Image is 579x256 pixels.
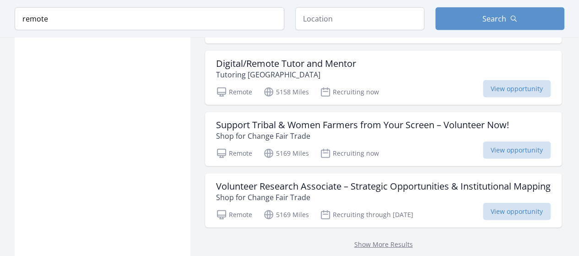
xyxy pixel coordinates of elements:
[216,181,551,192] h3: Volunteer Research Associate – Strategic Opportunities & Institutional Mapping
[263,209,309,220] p: 5169 Miles
[263,148,309,159] p: 5169 Miles
[295,7,424,30] input: Location
[205,51,562,105] a: Digital/Remote Tutor and Mentor Tutoring [GEOGRAPHIC_DATA] Remote 5158 Miles Recruiting now View ...
[483,80,551,98] span: View opportunity
[263,87,309,98] p: 5158 Miles
[216,87,252,98] p: Remote
[435,7,564,30] button: Search
[320,148,379,159] p: Recruiting now
[483,203,551,220] span: View opportunity
[205,174,562,228] a: Volunteer Research Associate – Strategic Opportunities & Institutional Mapping Shop for Change Fa...
[216,69,356,80] p: Tutoring [GEOGRAPHIC_DATA]
[205,112,562,166] a: Support Tribal & Women Farmers from Your Screen – Volunteer Now! Shop for Change Fair Trade Remot...
[216,192,551,203] p: Shop for Change Fair Trade
[320,209,413,220] p: Recruiting through [DATE]
[216,120,509,131] h3: Support Tribal & Women Farmers from Your Screen – Volunteer Now!
[15,7,284,30] input: Keyword
[216,148,252,159] p: Remote
[216,209,252,220] p: Remote
[216,131,509,142] p: Shop for Change Fair Trade
[320,87,379,98] p: Recruiting now
[354,240,413,249] a: Show More Results
[483,142,551,159] span: View opportunity
[482,13,506,24] span: Search
[216,58,356,69] h3: Digital/Remote Tutor and Mentor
